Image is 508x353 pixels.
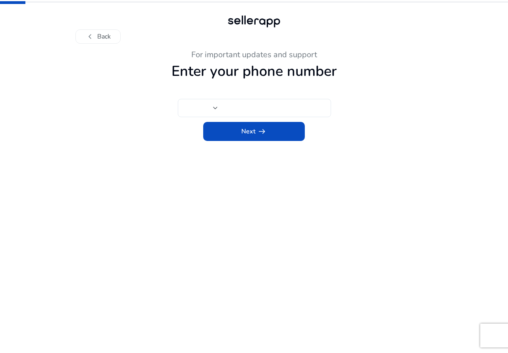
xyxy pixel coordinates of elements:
h3: For important updates and support [36,50,472,60]
h1: Enter your phone number [36,63,472,80]
button: Nextarrow_right_alt [203,122,305,141]
span: chevron_left [85,32,95,41]
span: arrow_right_alt [257,127,267,136]
button: chevron_leftBack [75,29,121,44]
span: Next [241,127,267,136]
